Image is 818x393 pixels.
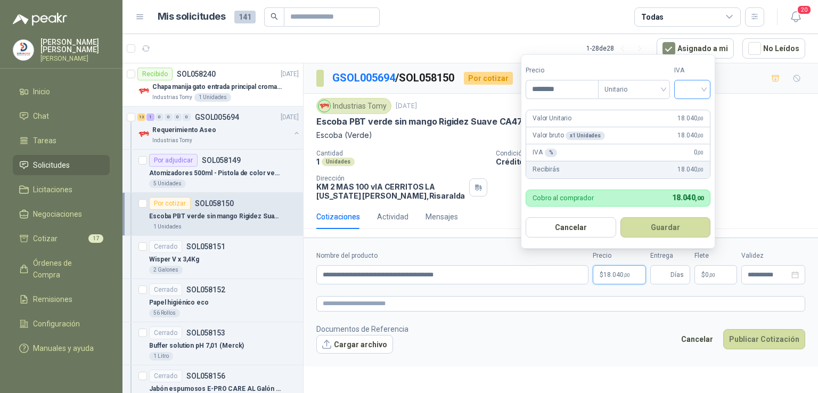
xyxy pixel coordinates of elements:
[149,266,183,274] div: 2 Galones
[13,179,110,200] a: Licitaciones
[33,86,50,97] span: Inicio
[13,130,110,151] a: Tareas
[620,217,711,238] button: Guardar
[33,135,56,146] span: Tareas
[149,283,182,296] div: Cerrado
[33,233,58,244] span: Cotizar
[177,70,216,78] p: SOL058240
[13,81,110,102] a: Inicio
[146,113,154,121] div: 1
[158,9,226,24] h1: Mis solicitudes
[657,38,734,59] button: Asignado a mi
[13,289,110,309] a: Remisiones
[786,7,805,27] button: 20
[122,322,303,365] a: CerradoSOL058153Buffer solution pH 7,01 (Merck)1 Litro
[545,149,558,157] div: %
[149,326,182,339] div: Cerrado
[137,68,173,80] div: Recibido
[149,154,198,167] div: Por adjudicar
[316,323,408,335] p: Documentos de Referencia
[202,157,241,164] p: SOL058149
[13,155,110,175] a: Solicitudes
[316,335,393,354] button: Cargar archivo
[593,251,646,261] label: Precio
[195,113,239,121] p: GSOL005694
[533,130,605,141] p: Valor bruto
[797,5,812,15] span: 20
[88,234,103,243] span: 17
[149,168,282,178] p: Atomizadores 500ml - Pistola de color verde
[723,329,805,349] button: Publicar Cotización
[742,38,805,59] button: No Leídos
[533,113,571,124] p: Valor Unitario
[271,13,278,20] span: search
[464,72,513,85] div: Por cotizar
[533,165,560,175] p: Recibirás
[149,255,199,265] p: Wisper V x 3,4Kg
[13,253,110,285] a: Órdenes de Compra
[694,251,737,261] label: Flete
[316,211,360,223] div: Cotizaciones
[174,113,182,121] div: 0
[332,70,455,86] p: / SOL058150
[377,211,408,223] div: Actividad
[332,71,395,84] a: GSOL005694
[316,150,487,157] p: Cantidad
[137,128,150,141] img: Company Logo
[396,101,417,111] p: [DATE]
[426,211,458,223] div: Mensajes
[316,182,465,200] p: KM 2 MAS 100 vIA CERRITOS LA [US_STATE] [PERSON_NAME] , Risaralda
[697,167,704,173] span: ,00
[496,150,814,157] p: Condición de pago
[697,133,704,138] span: ,00
[194,93,231,102] div: 1 Unidades
[13,338,110,358] a: Manuales y ayuda
[122,236,303,279] a: CerradoSOL058151Wisper V x 3,4Kg2 Galones
[533,148,557,158] p: IVA
[533,194,594,201] p: Cobro al comprador
[604,81,664,97] span: Unitario
[641,11,664,23] div: Todas
[705,272,715,278] span: 0
[137,85,150,97] img: Company Logo
[694,148,704,158] span: 0
[624,272,630,278] span: ,00
[13,314,110,334] a: Configuración
[13,106,110,126] a: Chat
[316,116,546,127] p: Escoba PBT verde sin mango Rigidez Suave CA4701-03
[33,257,100,281] span: Órdenes de Compra
[149,240,182,253] div: Cerrado
[741,251,805,261] label: Validez
[122,193,303,236] a: Por cotizarSOL058150Escoba PBT verde sin mango Rigidez Suave CA4701-031 Unidades
[33,342,94,354] span: Manuales y ayuda
[33,318,80,330] span: Configuración
[152,93,192,102] p: Industrias Tomy
[672,193,704,202] span: 18.040
[496,157,814,166] p: Crédito 30 días
[281,112,299,122] p: [DATE]
[40,55,110,62] p: [PERSON_NAME]
[33,184,72,195] span: Licitaciones
[701,272,705,278] span: $
[149,211,282,222] p: Escoba PBT verde sin mango Rigidez Suave CA4701-03
[13,228,110,249] a: Cotizar17
[316,175,465,182] p: Dirección
[186,286,225,293] p: SOL058152
[234,11,256,23] span: 141
[149,298,209,308] p: Papel higiénico eco
[566,132,605,140] div: x 1 Unidades
[526,217,616,238] button: Cancelar
[149,197,191,210] div: Por cotizar
[318,100,330,112] img: Company Logo
[670,266,684,284] span: Días
[316,157,320,166] p: 1
[650,251,690,261] label: Entrega
[603,272,630,278] span: 18.040
[33,293,72,305] span: Remisiones
[122,279,303,322] a: CerradoSOL058152Papel higiénico eco56 Rollos
[13,40,34,60] img: Company Logo
[122,150,303,193] a: Por adjudicarSOL058149Atomizadores 500ml - Pistola de color verde5 Unidades
[677,165,704,175] span: 18.040
[152,136,192,145] p: Industrias Tomy
[149,179,186,188] div: 5 Unidades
